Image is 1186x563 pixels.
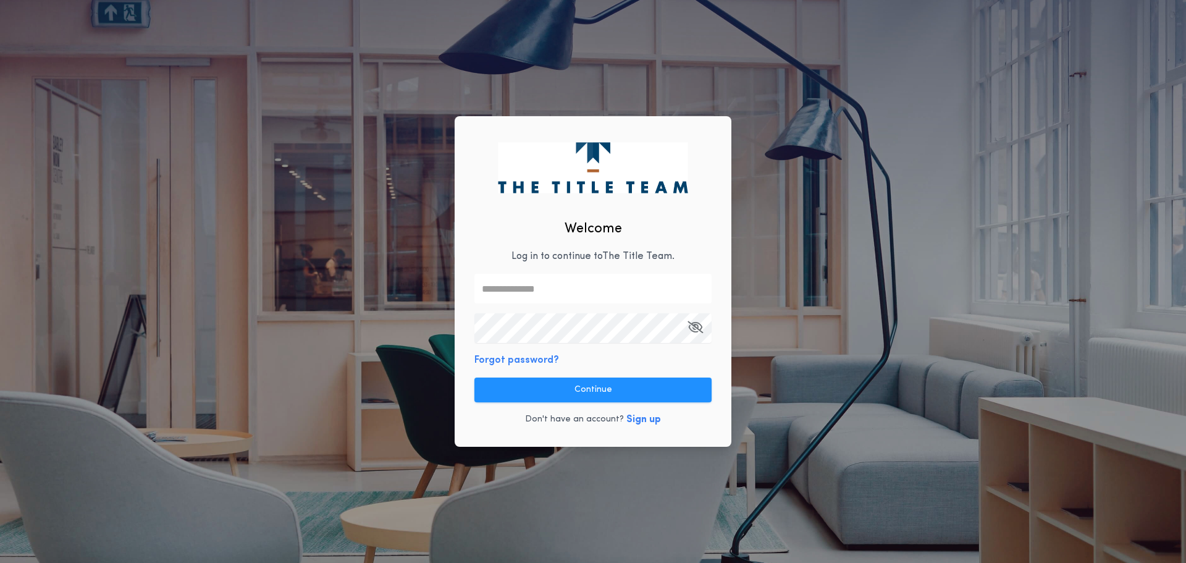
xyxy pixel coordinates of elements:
[525,413,624,426] p: Don't have an account?
[474,353,559,368] button: Forgot password?
[498,142,688,193] img: logo
[474,378,712,402] button: Continue
[511,249,675,264] p: Log in to continue to The Title Team .
[565,219,622,239] h2: Welcome
[626,412,661,427] button: Sign up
